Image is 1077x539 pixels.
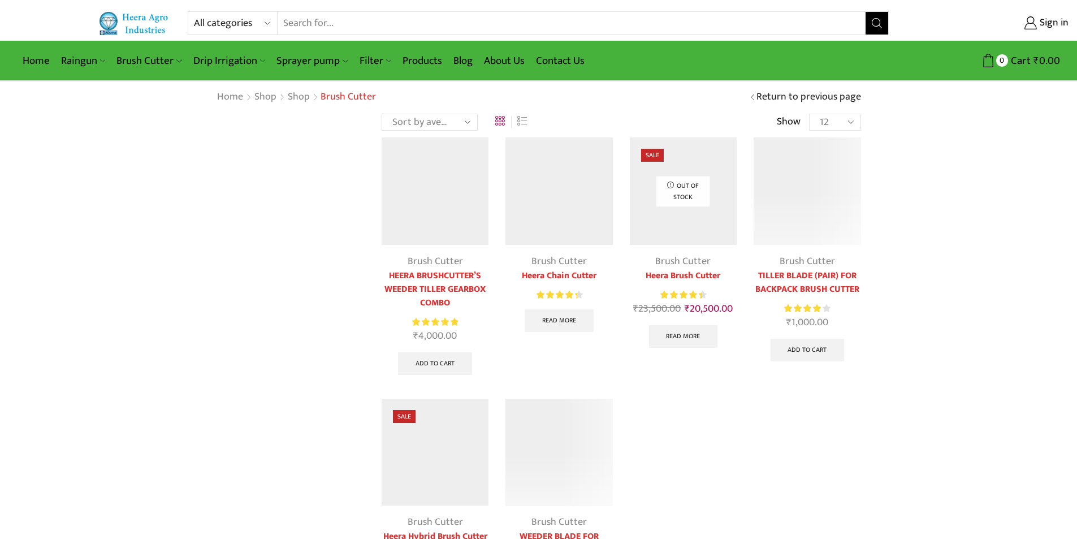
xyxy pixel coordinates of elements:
a: Read more about “Heera Brush Cutter” [649,325,718,348]
bdi: 23,500.00 [633,300,681,317]
a: Shop [254,90,277,105]
span: Sale [393,410,416,423]
input: Search for... [278,12,866,35]
p: Out of stock [656,176,710,206]
img: Heera Hybrid Brush Cutter [382,399,488,506]
a: Brush Cutter [531,514,587,531]
img: Weeder Blade For Brush Cutter [505,399,612,506]
a: Contact Us [530,48,590,74]
a: Return to previous page [756,90,861,105]
a: Products [397,48,448,74]
img: Heera Brush Cutter [630,137,737,244]
a: Sign in [906,13,1069,33]
a: Home [217,90,244,105]
span: Sale [641,149,664,162]
a: Brush Cutter [531,253,587,270]
span: 0 [996,54,1008,66]
a: Filter [354,48,397,74]
select: Shop order [382,114,478,131]
a: Sprayer pump [271,48,353,74]
a: Shop [287,90,310,105]
div: Rated 5.00 out of 5 [412,316,458,328]
a: Heera Chain Cutter [505,269,612,283]
bdi: 20,500.00 [685,300,733,317]
a: HEERA BRUSHCUTTER’S WEEDER TILLER GEARBOX COMBO [382,269,488,310]
span: Sign in [1037,16,1069,31]
a: Read more about “Heera Chain Cutter” [525,309,594,332]
a: Drip Irrigation [188,48,271,74]
a: Raingun [55,48,111,74]
a: About Us [478,48,530,74]
bdi: 4,000.00 [413,327,457,344]
span: Rated out of 5 [537,289,578,301]
a: Heera Brush Cutter [630,269,737,283]
a: 0 Cart ₹0.00 [900,50,1060,71]
bdi: 0.00 [1033,52,1060,70]
a: Home [17,48,55,74]
span: ₹ [1033,52,1039,70]
h1: Brush Cutter [321,91,376,104]
img: Heera Brush Cutter’s Weeder Tiller Gearbox Combo [382,137,488,244]
div: Rated 4.55 out of 5 [660,289,706,301]
a: Blog [448,48,478,74]
a: Brush Cutter [408,253,463,270]
span: Cart [1008,53,1031,68]
span: Rated out of 5 [660,289,702,301]
a: Brush Cutter [408,514,463,531]
nav: Breadcrumb [217,90,376,105]
a: Add to cart: “HEERA BRUSHCUTTER'S WEEDER TILLER GEARBOX COMBO” [398,352,472,375]
img: Heera Chain Cutter [505,137,612,244]
div: Rated 4.50 out of 5 [537,289,582,301]
span: ₹ [685,300,690,317]
button: Search button [866,12,888,35]
span: Rated out of 5 [412,316,458,328]
span: ₹ [633,300,638,317]
span: ₹ [413,327,418,344]
a: Brush Cutter [111,48,187,74]
a: Brush Cutter [655,253,711,270]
